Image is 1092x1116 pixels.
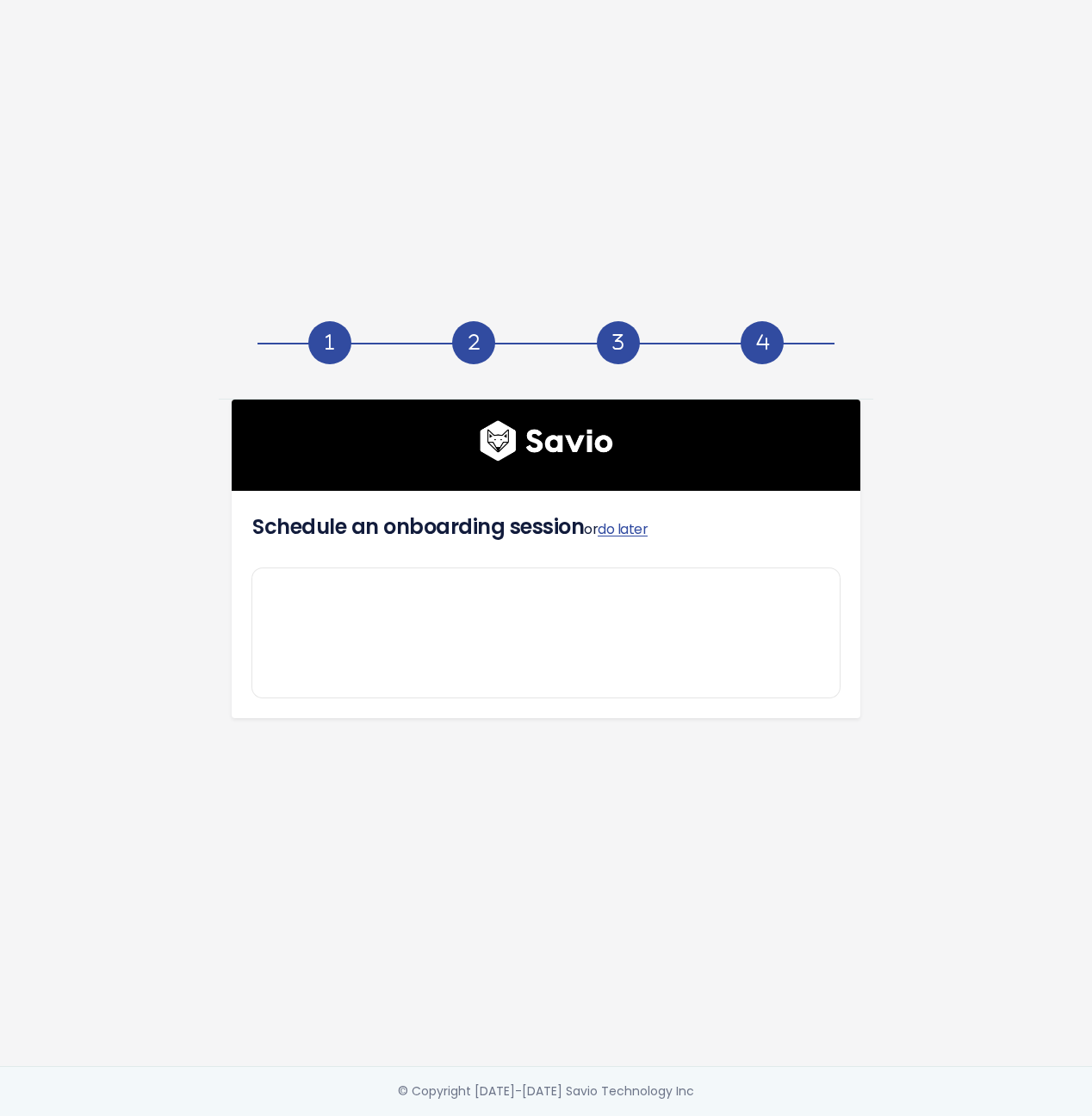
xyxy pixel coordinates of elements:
div: © Copyright [DATE]-[DATE] Savio Technology Inc [398,1081,694,1102]
a: do later [598,519,648,539]
img: logo600x187.a314fd40982d.png [480,420,613,462]
h4: Schedule an onboarding session [252,512,840,542]
iframe: ae2f772f [252,568,840,697]
span: or [584,519,648,539]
